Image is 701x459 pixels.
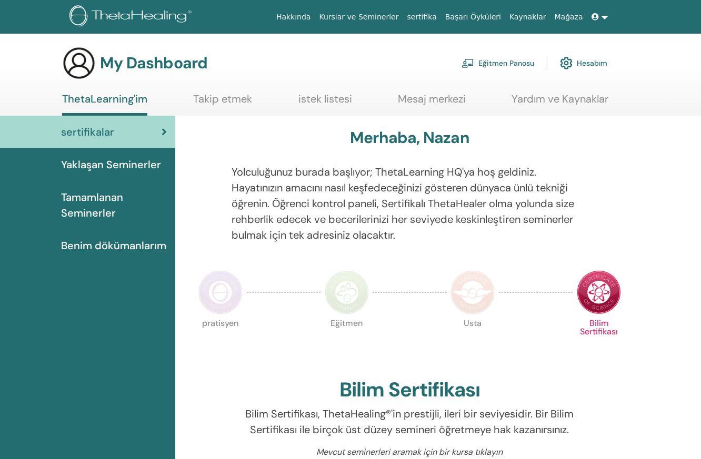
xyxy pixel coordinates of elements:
a: ThetaLearning'im [62,93,147,116]
a: Eğitmen Panosu [462,52,534,75]
h3: My Dashboard [100,54,207,73]
img: Certificate of Science [577,270,621,314]
a: sertifika [403,7,440,27]
p: Mevcut seminerleri aramak için bir kursa tıklayın [232,446,588,458]
img: chalkboard-teacher.svg [462,58,474,68]
p: Usta [450,319,495,363]
a: Kurslar ve Seminerler [315,7,403,27]
img: Instructor [325,270,369,314]
a: Takip etmek [193,93,252,113]
p: pratisyen [198,319,243,363]
a: Yardım ve Kaynaklar [512,93,608,113]
img: Practitioner [198,270,243,314]
p: Bilim Sertifikası [577,319,621,363]
a: istek listesi [298,93,352,113]
h2: Bilim Sertifikası [339,378,480,402]
img: generic-user-icon.jpg [62,46,96,80]
img: cog.svg [560,54,573,72]
p: Bilim Sertifikası, ThetaHealing®'in prestijli, ileri bir seviyesidir. Bir Bilim Sertifikası ile b... [232,406,588,437]
span: Benim dökümanlarım [61,238,166,253]
span: Yaklaşan Seminerler [61,157,161,172]
img: Master [450,270,495,314]
a: Hakkında [272,7,315,27]
span: Tamamlanan Seminerler [61,189,167,221]
h3: Merhaba, Nazan [350,128,469,147]
p: Eğitmen [325,319,369,363]
p: Yolculuğunuz burada başlıyor; ThetaLearning HQ'ya hoş geldiniz. Hayatınızın amacını nasıl keşfede... [232,164,588,243]
a: Hesabım [560,52,607,75]
span: sertifikalar [61,124,114,140]
img: logo.png [69,5,195,29]
a: Mağaza [550,7,587,27]
a: Kaynaklar [505,7,550,27]
a: Mesaj merkezi [398,93,466,113]
a: Başarı Öyküleri [441,7,505,27]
